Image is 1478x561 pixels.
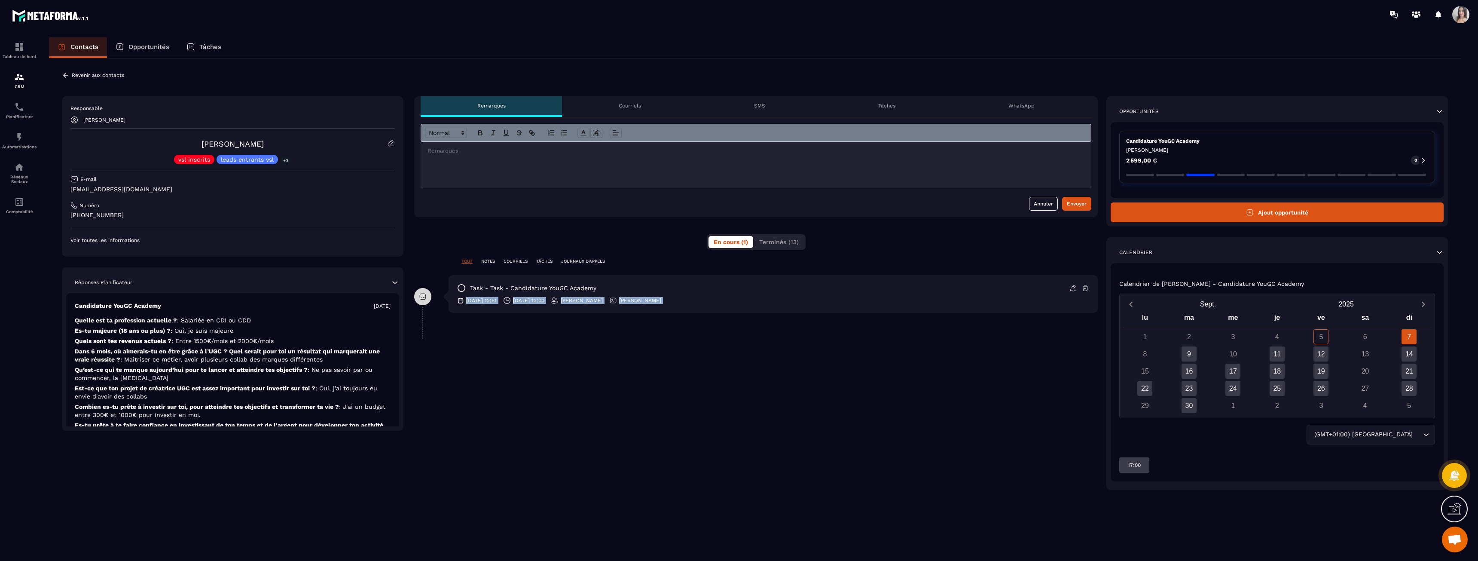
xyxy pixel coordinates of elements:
p: 2 599,00 € [1126,157,1157,163]
p: Qu’est-ce qui te manque aujourd’hui pour te lancer et atteindre tes objectifs ? [75,366,391,382]
div: 1 [1137,329,1152,344]
div: 28 [1402,381,1417,396]
p: Es-tu prête à te faire confiance en investissant de ton temps et de l'argent pour développer ton ... [75,421,391,438]
div: je [1255,312,1299,327]
div: 23 [1182,381,1197,396]
p: Quels sont tes revenus actuels ? [75,337,391,345]
a: Contacts [49,37,107,58]
img: accountant [14,197,24,207]
p: task - task - Candidature YouGC Academy [470,284,596,292]
div: sa [1343,312,1387,327]
div: 11 [1270,346,1285,362]
p: TÂCHES [536,258,553,264]
p: 0 [1414,157,1417,163]
p: [PERSON_NAME] [619,297,661,304]
div: 19 [1313,364,1328,379]
a: Tâches [178,37,230,58]
div: 24 [1225,381,1240,396]
div: 15 [1137,364,1152,379]
p: [PERSON_NAME] [83,117,125,123]
p: JOURNAUX D'APPELS [561,258,605,264]
div: 2 [1182,329,1197,344]
div: 22 [1137,381,1152,396]
span: En cours (1) [714,239,748,245]
div: 4 [1358,398,1373,413]
a: formationformationTableau de bord [2,35,37,65]
p: Candidature YouGC Academy [1126,138,1428,144]
div: Envoyer [1067,199,1087,208]
div: 3 [1225,329,1240,344]
button: Terminés (13) [754,236,804,248]
p: Numéro [79,202,99,209]
a: Opportunités [107,37,178,58]
div: 16 [1182,364,1197,379]
div: 17 [1225,364,1240,379]
button: Open months overlay [1139,297,1277,312]
a: social-networksocial-networkRéseaux Sociaux [2,156,37,190]
p: Automatisations [2,144,37,149]
a: Ouvrir le chat [1442,527,1468,552]
div: 6 [1358,329,1373,344]
div: ma [1167,312,1211,327]
span: (GMT+01:00) [GEOGRAPHIC_DATA] [1312,430,1414,439]
div: 30 [1182,398,1197,413]
button: Previous month [1123,298,1139,310]
p: Combien es-tu prête à investir sur toi, pour atteindre tes objectifs et transformer ta vie ? [75,403,391,419]
div: ve [1299,312,1343,327]
div: 29 [1137,398,1152,413]
p: Comptabilité [2,209,37,214]
p: Tâches [878,102,895,109]
a: schedulerschedulerPlanificateur [2,95,37,126]
div: 14 [1402,346,1417,362]
button: Next month [1415,298,1431,310]
p: Réseaux Sociaux [2,175,37,184]
p: vsl inscrits [178,156,210,162]
p: Dans 6 mois, où aimerais-tu en être grâce à l’UGC ? Quel serait pour toi un résultat qui marquera... [75,347,391,364]
div: Calendar wrapper [1123,312,1431,413]
div: 3 [1313,398,1328,413]
a: accountantaccountantComptabilité [2,190,37,221]
div: 8 [1137,346,1152,362]
div: 4 [1270,329,1285,344]
p: [DATE] [374,303,391,310]
div: 21 [1402,364,1417,379]
button: Envoyer [1062,197,1091,211]
div: 9 [1182,346,1197,362]
div: me [1211,312,1255,327]
div: Calendar days [1123,329,1431,413]
button: En cours (1) [708,236,753,248]
div: 7 [1402,329,1417,344]
div: 25 [1270,381,1285,396]
p: Revenir aux contacts [72,72,124,78]
div: 18 [1270,364,1285,379]
span: : Salariée en CDI ou CDD [177,317,251,324]
p: Réponses Planificateur [75,279,132,286]
p: E-mail [80,176,97,183]
p: [PERSON_NAME] [561,297,603,304]
p: Opportunités [128,43,169,51]
div: 12 [1313,346,1328,362]
div: 2 [1270,398,1285,413]
p: [EMAIL_ADDRESS][DOMAIN_NAME] [70,185,395,193]
p: Est-ce que ton projet de créatrice UGC est assez important pour investir sur toi ? [75,384,391,401]
div: 10 [1225,346,1240,362]
p: Tâches [199,43,221,51]
div: 13 [1358,346,1373,362]
div: di [1387,312,1431,327]
button: Ajout opportunité [1111,202,1444,222]
div: 5 [1313,329,1328,344]
p: CRM [2,84,37,89]
div: Search for option [1307,425,1435,445]
img: scheduler [14,102,24,112]
span: Terminés (13) [759,239,799,245]
span: : Entre 1500€/mois et 2000€/mois [171,337,274,344]
p: Candidature YouGC Academy [75,302,161,310]
p: Contacts [70,43,98,51]
p: Responsable [70,105,395,112]
img: formation [14,72,24,82]
p: Tableau de bord [2,54,37,59]
div: 27 [1358,381,1373,396]
p: Calendrier de [PERSON_NAME] - Candidature YouGC Academy [1119,280,1304,287]
p: [PHONE_NUMBER] [70,211,395,219]
p: [DATE] 12:51 [466,297,497,304]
